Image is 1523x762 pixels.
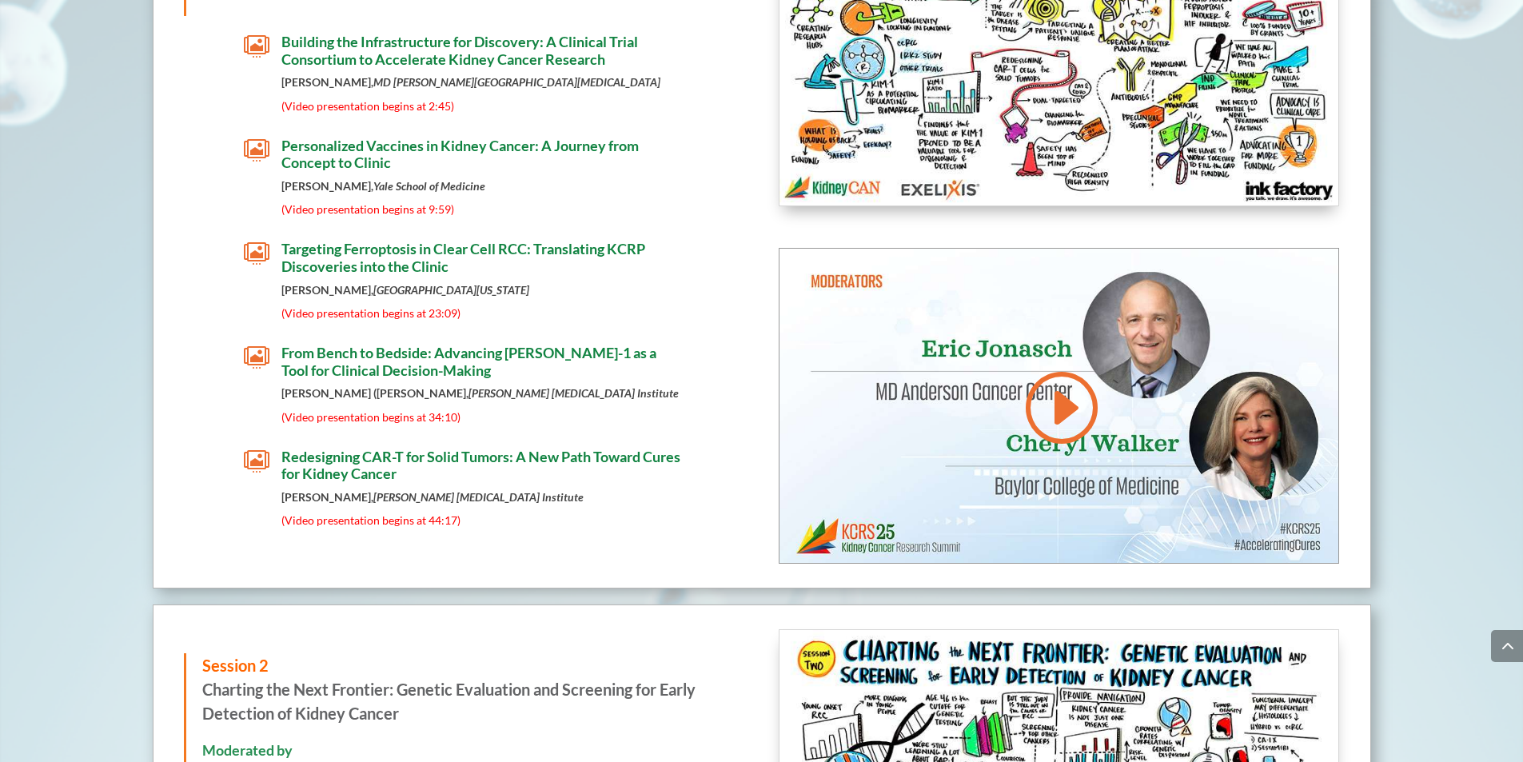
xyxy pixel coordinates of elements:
span:  [244,138,269,163]
strong: [PERSON_NAME] ([PERSON_NAME], [281,386,679,400]
strong: Charting the Next Frontier: Genetic Evaluation and Screening for Early Detection of Kidney Cancer [202,680,696,723]
span:  [244,34,269,59]
strong: [PERSON_NAME], [281,75,660,89]
strong: [PERSON_NAME], [281,490,584,504]
span: (Video presentation begins at 44:17) [281,513,460,527]
em: [PERSON_NAME] [MEDICAL_DATA] Institute [468,386,679,400]
em: [GEOGRAPHIC_DATA][US_STATE] [373,283,529,297]
strong: [PERSON_NAME], [281,283,529,297]
em: MD [PERSON_NAME][GEOGRAPHIC_DATA][MEDICAL_DATA] [373,75,660,89]
span: (Video presentation begins at 23:09) [281,306,460,320]
span: Building the Infrastructure for Discovery: A Clinical Trial Consortium to Accelerate Kidney Cance... [281,33,638,68]
span:  [244,345,269,370]
em: [PERSON_NAME] [MEDICAL_DATA] Institute [373,490,584,504]
span: (Video presentation begins at 34:10) [281,410,460,424]
span: Targeting Ferroptosis in Clear Cell RCC: Translating KCRP Discoveries into the Clinic [281,240,645,275]
span:  [244,449,269,474]
span: Session 2 [202,656,269,675]
strong: [PERSON_NAME], [281,179,485,193]
span: (Video presentation begins at 2:45) [281,99,454,113]
strong: Moderated by [202,741,293,759]
span: From Bench to Bedside: Advancing [PERSON_NAME]-1 as a Tool for Clinical Decision-Making [281,344,656,379]
span: Redesigning CAR-T for Solid Tumors: A New Path Toward Cures for Kidney Cancer [281,448,680,483]
span: (Video presentation begins at 9:59) [281,202,454,216]
span:  [244,241,269,266]
em: Yale School of Medicine [373,179,485,193]
span: Personalized Vaccines in Kidney Cancer: A Journey from Concept to Clinic [281,137,639,172]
